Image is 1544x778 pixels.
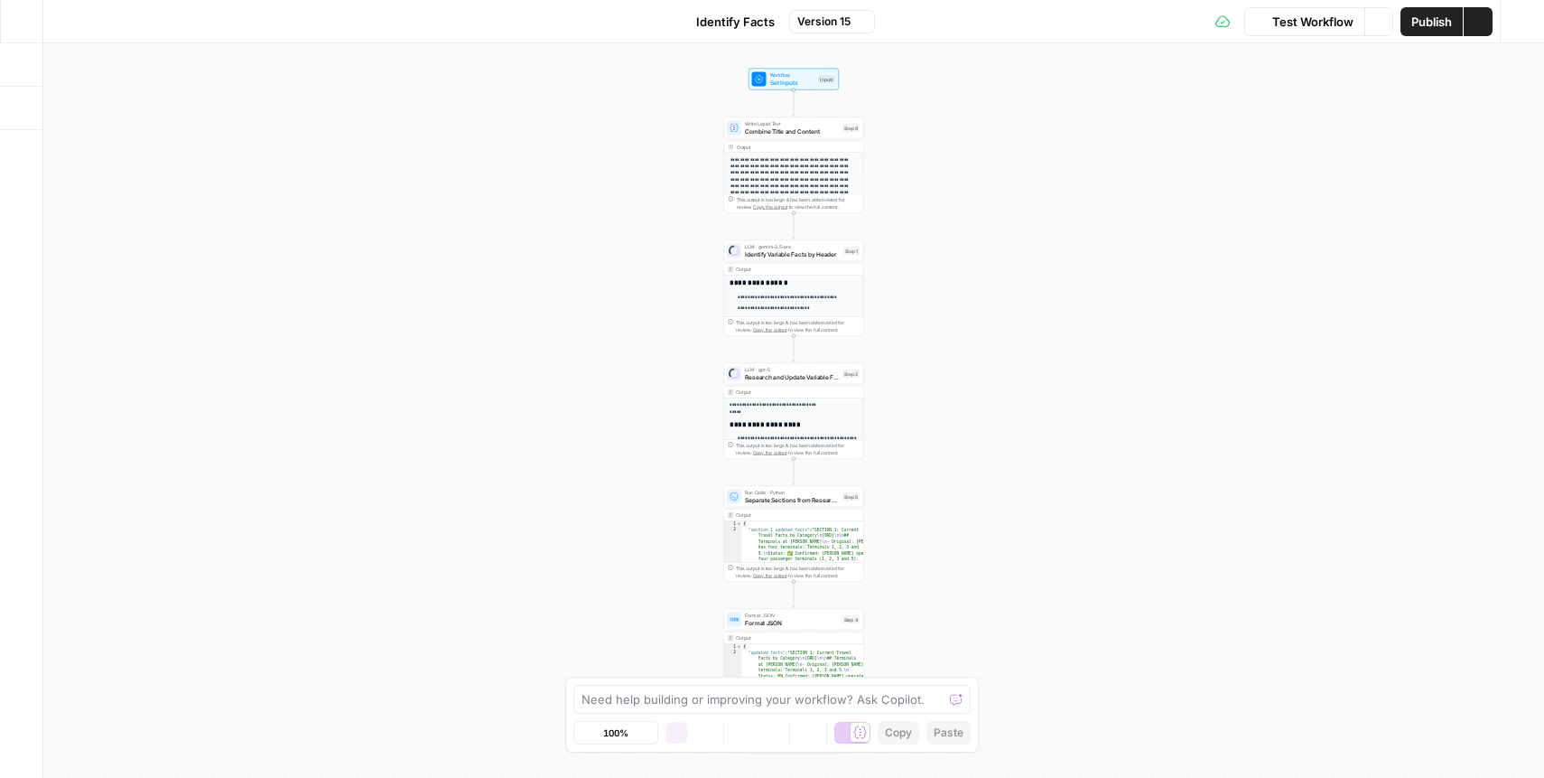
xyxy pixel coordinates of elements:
[724,69,864,90] div: WorkflowSet InputsInputs
[753,204,787,210] span: Copy the output
[724,609,864,705] div: Format JSONFormat JSONStep 4Output{ "updated_facts":"SECTION 1: Current Travel Facts by Category\...
[1272,13,1353,31] span: Test Workflow
[842,615,860,623] div: Step 4
[745,127,839,136] span: Combine Title and Content
[736,143,839,150] div: Output
[793,336,795,362] g: Edge from step_1 to step_2
[1244,7,1364,36] button: Test Workflow
[745,243,840,250] span: LLM · gemini-2.5-pro
[797,14,851,30] span: Version 15
[736,389,850,396] div: Output
[724,486,864,582] div: Run Code · PythonSeparate Sections from Research OutputStep 5Output{ "section_1_updated_facts":"S...
[669,7,786,36] button: Identify Facts
[1411,13,1452,31] span: Publish
[878,721,919,745] button: Copy
[1400,7,1463,36] button: Publish
[818,75,835,83] div: Inputs
[736,565,860,579] div: This output is too large & has been abbreviated for review. to view the full content.
[745,618,839,627] span: Format JSON
[745,120,839,127] span: Write Liquid Text
[736,511,850,519] div: Output
[926,721,971,745] button: Paste
[770,78,815,87] span: Set Inputs
[753,573,787,578] span: Copy the output
[793,213,795,239] g: Edge from step_9 to step_1
[745,489,839,496] span: Run Code · Python
[696,13,775,31] span: Identify Facts
[736,319,860,333] div: This output is too large & has been abbreviated for review. to view the full content.
[770,71,815,79] span: Workflow
[736,196,860,211] div: This output is too large & has been abbreviated for review. to view the full content.
[745,249,840,258] span: Identify Variable Facts by Header
[745,612,839,619] span: Format JSON
[793,582,795,608] g: Edge from step_5 to step_4
[793,90,795,117] g: Edge from start to step_9
[793,459,795,485] g: Edge from step_2 to step_5
[753,327,787,333] span: Copy the output
[789,10,875,33] button: Version 15
[724,644,742,651] div: 1
[724,521,742,528] div: 1
[934,725,963,741] span: Paste
[736,442,860,456] div: This output is too large & has been abbreviated for review. to view the full content.
[736,634,850,642] div: Output
[745,495,839,504] span: Separate Sections from Research Output
[745,372,839,381] span: Research and Update Variable Facts
[603,726,628,740] span: 100%
[842,492,860,501] div: Step 5
[753,450,787,455] span: Copy the output
[737,644,742,651] span: Toggle code folding, rows 1 through 3
[843,247,860,255] div: Step 1
[885,725,912,741] span: Copy
[745,366,839,373] span: LLM · gpt-5
[842,124,860,132] div: Step 9
[842,370,860,378] div: Step 2
[736,266,839,273] div: Output
[737,521,742,528] span: Toggle code folding, rows 1 through 3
